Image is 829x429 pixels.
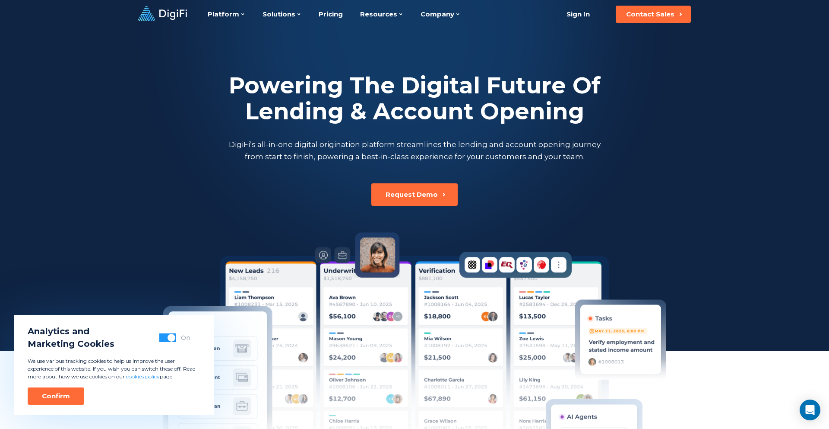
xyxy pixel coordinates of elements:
a: Sign In [556,6,600,23]
button: Contact Sales [616,6,691,23]
span: Analytics and [28,325,114,338]
a: cookies policy [126,373,160,380]
button: Request Demo [371,183,458,206]
div: Request Demo [386,190,438,199]
span: Marketing Cookies [28,338,114,350]
p: We use various tracking cookies to help us improve the user experience of this website. If you wi... [28,357,200,381]
div: Contact Sales [626,10,674,19]
button: Confirm [28,387,84,405]
h2: Powering The Digital Future Of Lending & Account Opening [227,73,602,125]
div: Open Intercom Messenger [800,400,820,420]
p: DigiFi’s all-in-one digital origination platform streamlines the lending and account opening jour... [227,138,602,163]
div: On [181,333,190,342]
div: Confirm [42,392,70,400]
